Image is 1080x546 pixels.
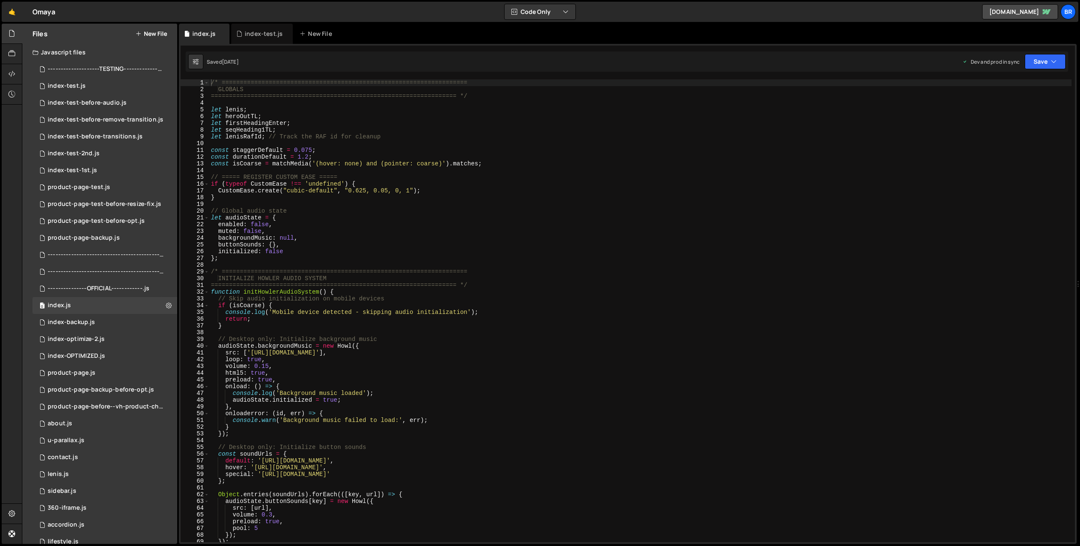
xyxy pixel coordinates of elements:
[181,160,209,167] div: 13
[48,352,105,360] div: index-OPTIMIZED.js
[181,86,209,93] div: 2
[1025,54,1066,69] button: Save
[181,289,209,295] div: 32
[181,403,209,410] div: 49
[48,167,97,174] div: index-test-1st.js
[48,521,84,529] div: accordion.js
[181,410,209,417] div: 50
[181,363,209,370] div: 43
[32,29,48,38] h2: Files
[32,466,177,483] div: 15742/44741.js
[181,255,209,262] div: 27
[181,93,209,100] div: 3
[181,201,209,208] div: 19
[181,120,209,127] div: 7
[181,356,209,363] div: 42
[32,246,180,263] div: 15742/46028.js
[181,390,209,397] div: 47
[222,58,239,65] div: [DATE]
[32,230,177,246] div: 15742/46177.js
[32,61,180,78] div: 15742/46030.js
[181,208,209,214] div: 20
[32,78,177,95] div: 15742/46031.js
[181,268,209,275] div: 29
[48,268,164,276] div: ---------------------------------------------------------------------------------------.js
[245,30,283,38] div: index-test.js
[48,302,71,309] div: index.js
[181,491,209,498] div: 62
[181,511,209,518] div: 65
[181,383,209,390] div: 46
[32,331,177,348] div: 15742/45973.js
[505,4,575,19] button: Code Only
[32,381,177,398] div: 15742/46178.js
[181,79,209,86] div: 1
[32,348,177,365] div: 15742/45943.js
[48,116,163,124] div: index-test-before-remove-transition.js
[181,343,209,349] div: 40
[181,174,209,181] div: 15
[181,282,209,289] div: 31
[181,127,209,133] div: 8
[32,297,177,314] div: 15742/41862.js
[32,7,55,17] div: Omaya
[48,234,120,242] div: product-page-backup.js
[48,200,161,208] div: product-page-test-before-resize-fix.js
[48,420,72,427] div: about.js
[181,464,209,471] div: 58
[1061,4,1076,19] a: br
[32,365,177,381] div: 15742/43060.js
[181,154,209,160] div: 12
[48,454,78,461] div: contact.js
[40,303,45,310] span: 0
[48,285,149,292] div: ---------------OFFICIAL------------.js
[181,525,209,532] div: 67
[181,228,209,235] div: 23
[181,262,209,268] div: 28
[181,505,209,511] div: 64
[181,329,209,336] div: 38
[181,430,209,437] div: 53
[32,162,177,179] div: 15742/46033.js
[48,251,164,259] div: ---------------------------------------------------------------------------------------.js
[181,241,209,248] div: 25
[32,432,177,449] div: 15742/44749.js
[181,437,209,444] div: 54
[32,95,177,111] div: 15742/46179.js
[181,349,209,356] div: 41
[181,275,209,282] div: 30
[181,140,209,147] div: 10
[181,187,209,194] div: 17
[181,106,209,113] div: 5
[48,487,76,495] div: sidebar.js
[32,213,177,230] div: 15742/46102.js
[962,58,1020,65] div: Dev and prod in sync
[32,516,177,533] div: 15742/43598.js
[181,538,209,545] div: 69
[181,444,209,451] div: 55
[32,314,177,331] div: 15742/46032.js
[181,451,209,457] div: 56
[48,217,145,225] div: product-page-test-before-opt.js
[48,65,164,73] div: --------------------TESTING-----------------------.js
[181,322,209,329] div: 37
[48,437,84,444] div: u-parallax.js
[48,369,95,377] div: product-page.js
[181,235,209,241] div: 24
[982,4,1058,19] a: [DOMAIN_NAME]
[181,133,209,140] div: 9
[48,133,143,141] div: index-test-before-transitions.js
[181,424,209,430] div: 52
[181,457,209,464] div: 57
[32,196,177,213] div: 15742/46107.js
[181,471,209,478] div: 59
[300,30,335,38] div: New File
[32,415,177,432] div: 15742/44642.js
[32,111,179,128] div: 15742/46112.js
[181,214,209,221] div: 21
[181,397,209,403] div: 48
[32,145,177,162] div: 15742/46039.js
[181,194,209,201] div: 18
[207,58,239,65] div: Saved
